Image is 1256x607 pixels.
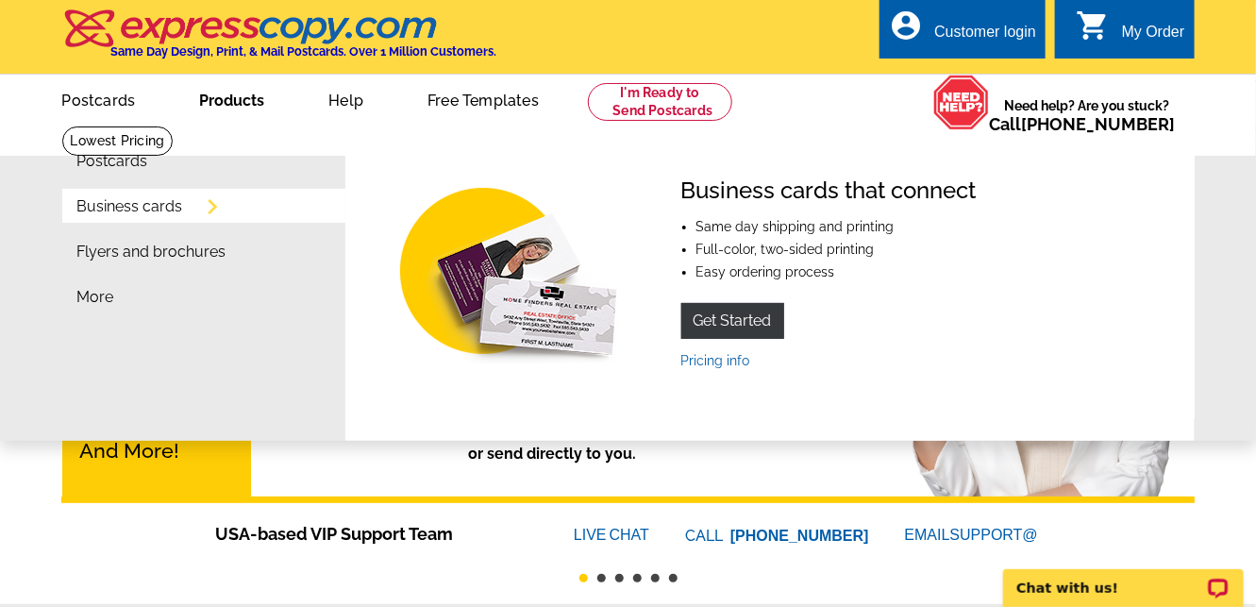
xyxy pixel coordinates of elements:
[950,524,1041,547] font: SUPPORT@
[77,154,148,169] a: Postcards
[1077,21,1185,44] a: shopping_cart My Order
[990,114,1176,134] span: Call
[77,244,226,260] a: Flyers and brochures
[696,265,977,278] li: Easy ordering process
[379,177,651,366] img: Business cards that connect
[111,44,497,59] h4: Same Day Design, Print, & Mail Postcards. Over 1 Million Customers.
[696,243,977,256] li: Full-color, two-sided printing
[215,521,517,547] span: USA-based VIP Support Team
[905,527,1041,543] a: EMAILSUPPORT@
[77,290,114,305] a: More
[934,24,1036,50] div: Customer login
[681,177,977,205] h4: Business cards that connect
[990,96,1185,134] span: Need help? Are you stuck?
[991,548,1256,607] iframe: LiveChat chat widget
[1122,24,1185,50] div: My Order
[169,76,294,121] a: Products
[669,574,678,582] button: 6 of 6
[298,76,394,121] a: Help
[397,76,569,121] a: Free Templates
[933,75,990,130] img: help
[574,524,610,547] font: LIVE
[615,574,624,582] button: 3 of 6
[597,574,606,582] button: 2 of 6
[1077,8,1111,42] i: shopping_cart
[696,220,977,233] li: Same day shipping and printing
[681,303,784,339] a: Get Started
[889,8,923,42] i: account_circle
[889,21,1036,44] a: account_circle Customer login
[685,525,726,548] font: CALL
[574,527,649,543] a: LIVECHAT
[730,528,869,544] a: [PHONE_NUMBER]
[317,420,789,465] p: Postcards mailed to your list or send directly to you.
[651,574,660,582] button: 5 of 6
[77,199,183,214] a: Business cards
[681,353,750,368] a: Pricing info
[62,23,497,59] a: Same Day Design, Print, & Mail Postcards. Over 1 Million Customers.
[32,76,166,121] a: Postcards
[633,574,642,582] button: 4 of 6
[1022,114,1176,134] a: [PHONE_NUMBER]
[579,574,588,582] button: 1 of 6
